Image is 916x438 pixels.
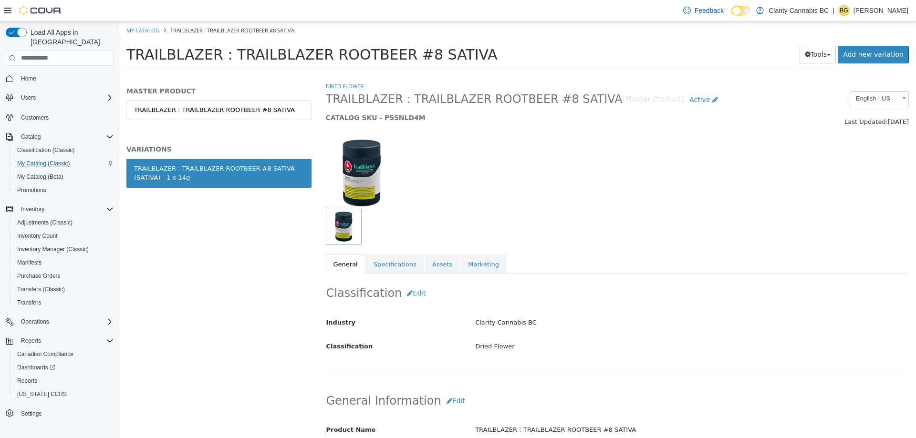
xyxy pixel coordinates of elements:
span: [DATE] [769,96,790,103]
a: My Catalog (Beta) [13,171,67,183]
span: Home [21,75,36,82]
small: [Master Product] [503,74,565,81]
a: Transfers [13,297,45,308]
button: Reports [10,374,117,387]
span: Customers [21,114,49,122]
a: Assets [305,233,341,253]
a: My Catalog [7,5,40,12]
span: Transfers (Classic) [17,285,65,293]
span: Transfers [17,299,41,306]
button: My Catalog (Classic) [10,157,117,170]
span: Inventory Manager (Classic) [17,245,89,253]
span: My Catalog (Beta) [13,171,114,183]
p: | [833,5,834,16]
button: Promotions [10,183,117,197]
a: [US_STATE] CCRS [13,388,71,400]
span: Users [21,94,36,102]
button: [US_STATE] CCRS [10,387,117,401]
button: Edit [282,263,312,280]
span: TRAILBLAZER : TRAILBLAZER ROOTBEER #8 SATIVA [51,5,175,12]
span: Classification (Classic) [17,146,75,154]
span: Purchase Orders [17,272,61,280]
a: TRAILBLAZER : TRAILBLAZER ROOTBEER #8 SATIVA [7,78,192,98]
span: BG [840,5,848,16]
a: Settings [17,408,45,419]
button: Home [2,71,117,85]
a: My Catalog (Classic) [13,158,74,169]
h2: General Information [207,370,790,388]
button: Reports [17,335,45,346]
img: 150 [207,115,278,187]
button: Users [17,92,40,103]
a: Feedback [679,1,728,20]
span: TRAILBLAZER : TRAILBLAZER ROOTBEER #8 SATIVA [7,24,378,41]
h5: CATALOG SKU - P55NLD4M [207,92,640,100]
span: Home [17,72,114,84]
span: Transfers (Classic) [13,284,114,295]
span: My Catalog (Beta) [17,173,63,181]
h2: Classification [207,263,790,280]
p: Clarity Cannabis BC [769,5,829,16]
span: Promotions [13,184,114,196]
button: Tools [680,24,717,41]
a: Promotions [13,184,50,196]
p: [PERSON_NAME] [854,5,908,16]
button: Inventory [2,203,117,216]
a: Marketing [341,233,387,253]
span: Operations [17,316,114,327]
button: Inventory [17,204,48,215]
a: Classification (Classic) [13,144,79,156]
a: Add new variation [718,24,790,41]
span: Reports [21,337,41,345]
span: Catalog [21,133,41,141]
button: Customers [2,110,117,124]
a: Manifests [13,257,45,268]
span: Inventory Count [13,230,114,242]
div: TRAILBLAZER : TRAILBLAZER ROOTBEER #8 SATIVA [349,400,796,417]
span: Operations [21,318,49,326]
span: Adjustments (Classic) [17,219,73,226]
span: Active [570,74,591,81]
button: Operations [2,315,117,328]
button: Settings [2,407,117,420]
button: Reports [2,334,117,347]
button: Purchase Orders [10,269,117,283]
span: Load All Apps in [GEOGRAPHIC_DATA] [27,28,114,47]
button: Operations [17,316,53,327]
button: Inventory Count [10,229,117,243]
span: Settings [17,407,114,419]
span: Transfers [13,297,114,308]
button: Transfers (Classic) [10,283,117,296]
a: Adjustments (Classic) [13,217,76,228]
span: Dashboards [17,364,55,371]
a: Transfers (Classic) [13,284,69,295]
a: Specifications [247,233,305,253]
a: Dashboards [13,362,59,373]
span: Canadian Compliance [17,350,73,358]
span: Product Name [207,404,257,411]
h5: MASTER PRODUCT [7,65,192,73]
span: Users [17,92,114,103]
span: Inventory [17,204,114,215]
button: My Catalog (Beta) [10,170,117,183]
span: Reports [17,377,37,385]
span: Industry [207,297,237,304]
button: Catalog [17,131,44,143]
button: Manifests [10,256,117,269]
img: Cova [19,6,62,15]
span: My Catalog (Classic) [17,160,70,167]
div: TRAILBLAZER : TRAILBLAZER ROOTBEER #8 SATIVA (SATIVA) - 1 x 14g [15,142,185,161]
span: Inventory Count [17,232,58,240]
button: Edit [322,370,351,388]
span: Classification [207,321,254,328]
a: Inventory Count [13,230,62,242]
h5: VARIATIONS [7,123,192,132]
span: Canadian Compliance [13,348,114,360]
a: Customers [17,112,52,123]
button: Transfers [10,296,117,309]
span: Settings [21,410,42,418]
span: Inventory Manager (Classic) [13,244,114,255]
span: Manifests [17,259,42,266]
button: Classification (Classic) [10,143,117,157]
